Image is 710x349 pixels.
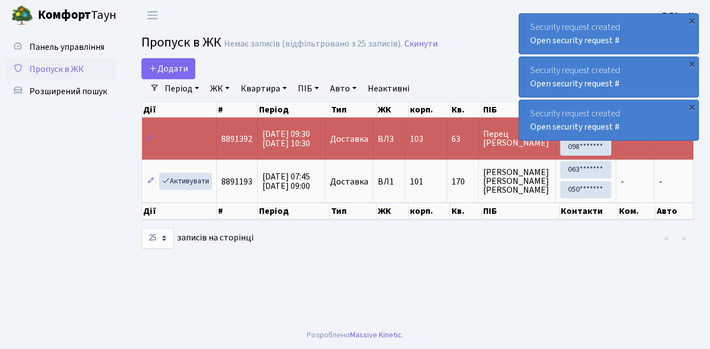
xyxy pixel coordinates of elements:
[330,203,377,219] th: Тип
[450,203,482,219] th: Кв.
[139,6,166,24] button: Переключити навігацію
[142,102,217,117] th: Дії
[6,80,116,102] a: Розширений пошук
[29,85,107,97] span: Розширений пошук
[404,39,438,49] a: Скинути
[377,203,409,219] th: ЖК
[258,102,330,117] th: Період
[618,203,656,219] th: Ком.
[452,135,474,143] span: 63
[452,177,474,186] span: 170
[11,4,33,27] img: logo.png
[409,203,450,219] th: корп.
[217,102,258,117] th: #
[149,63,188,75] span: Додати
[6,58,116,80] a: Пропуск в ЖК
[482,203,560,219] th: ПІБ
[141,228,253,249] label: записів на сторінці
[159,173,212,190] a: Активувати
[363,79,414,98] a: Неактивні
[262,128,310,150] span: [DATE] 09:30 [DATE] 10:30
[141,58,195,79] a: Додати
[262,171,310,192] span: [DATE] 07:45 [DATE] 09:00
[410,176,423,188] span: 101
[530,78,620,90] a: Open security request #
[519,100,698,140] div: Security request created
[160,79,204,98] a: Період
[377,102,409,117] th: ЖК
[530,121,620,133] a: Open security request #
[686,15,697,26] div: ×
[410,133,423,145] span: 103
[656,203,693,219] th: Авто
[686,101,697,112] div: ×
[659,176,662,188] span: -
[621,176,624,188] span: -
[307,329,403,341] div: Розроблено .
[350,329,402,341] a: Massive Kinetic
[330,102,377,117] th: Тип
[450,102,482,117] th: Кв.
[483,130,551,147] span: Перец [PERSON_NAME]
[483,168,551,194] span: [PERSON_NAME] [PERSON_NAME] [PERSON_NAME]
[29,41,104,53] span: Панель управління
[378,177,400,186] span: ВЛ1
[326,79,361,98] a: Авто
[409,102,450,117] th: корп.
[330,177,368,186] span: Доставка
[482,102,560,117] th: ПІБ
[38,6,116,25] span: Таун
[236,79,291,98] a: Квартира
[293,79,323,98] a: ПІБ
[519,57,698,97] div: Security request created
[330,135,368,143] span: Доставка
[224,39,402,49] div: Немає записів (відфільтровано з 25 записів).
[258,203,330,219] th: Період
[560,203,618,219] th: Контакти
[142,203,217,219] th: Дії
[519,14,698,54] div: Security request created
[141,228,174,249] select: записів на сторінці
[38,6,91,24] b: Комфорт
[217,203,258,219] th: #
[141,33,221,52] span: Пропуск в ЖК
[686,58,697,69] div: ×
[29,63,84,75] span: Пропуск в ЖК
[662,9,697,22] a: ВЛ2 -. К.
[221,176,252,188] span: 8891193
[6,36,116,58] a: Панель управління
[206,79,234,98] a: ЖК
[530,34,620,47] a: Open security request #
[221,133,252,145] span: 8891392
[378,135,400,143] span: ВЛ3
